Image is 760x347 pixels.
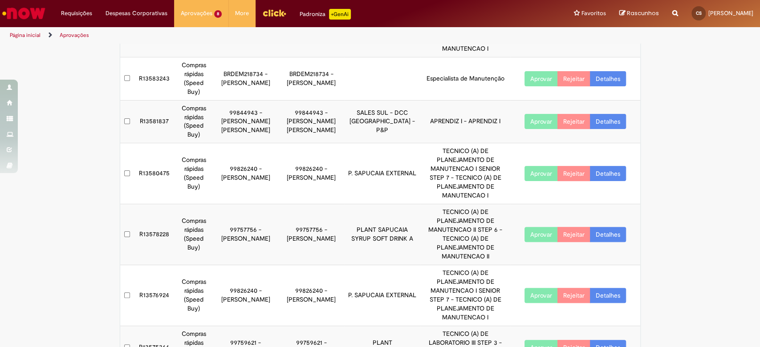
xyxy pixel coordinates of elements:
td: 99826240 - [PERSON_NAME] [278,143,344,204]
td: TECNICO (A) DE PLANEJAMENTO DE MANUTENCAO I SENIOR STEP 7 - TECNICO (A) DE PLANEJAMENTO DE MANUTE... [420,143,510,204]
span: CS [696,10,702,16]
td: R13578228 [134,204,175,265]
button: Rejeitar [557,166,590,181]
button: Aprovar [524,114,558,129]
td: Compras rápidas (Speed Buy) [175,143,212,204]
td: R13576924 [134,265,175,326]
td: PLANT SAPUCAIA SYRUP SOFT DRINK A [344,204,420,265]
span: Favoritos [581,9,606,18]
span: Rascunhos [627,9,659,17]
button: Aprovar [524,227,558,242]
td: Compras rápidas (Speed Buy) [175,204,212,265]
td: APRENDIZ I - APRENDIZ I [420,100,510,143]
td: R13583243 [134,57,175,100]
td: R13580475 [134,143,175,204]
td: SALES SUL - DCC [GEOGRAPHIC_DATA] - P&P [344,100,420,143]
td: 99826240 - [PERSON_NAME] [213,143,279,204]
td: R13581837 [134,100,175,143]
button: Rejeitar [557,288,590,303]
td: Especialista de Manutenção [420,57,510,100]
span: Requisições [61,9,92,18]
p: +GenAi [329,9,351,20]
img: ServiceNow [1,4,47,22]
td: 99757756 - [PERSON_NAME] [278,204,344,265]
td: BRDEM218734 - [PERSON_NAME] [213,57,279,100]
td: BRDEM218734 - [PERSON_NAME] [278,57,344,100]
td: 99757756 - [PERSON_NAME] [213,204,279,265]
td: Compras rápidas (Speed Buy) [175,100,212,143]
span: Despesas Corporativas [106,9,167,18]
button: Rejeitar [557,114,590,129]
td: 99826240 - [PERSON_NAME] [213,265,279,326]
div: Padroniza [300,9,351,20]
span: Aprovações [181,9,212,18]
button: Aprovar [524,166,558,181]
td: TECNICO (A) DE PLANEJAMENTO DE MANUTENCAO II STEP 6 - TECNICO (A) DE PLANEJAMENTO DE MANUTENCAO II [420,204,510,265]
a: Detalhes [590,114,626,129]
td: P. SAPUCAIA EXTERNAL [344,265,420,326]
a: Página inicial [10,32,41,39]
td: 99844943 - [PERSON_NAME] [PERSON_NAME] [278,100,344,143]
button: Aprovar [524,288,558,303]
ul: Trilhas de página [7,27,500,44]
td: 99844943 - [PERSON_NAME] [PERSON_NAME] [213,100,279,143]
button: Aprovar [524,71,558,86]
td: 99826240 - [PERSON_NAME] [278,265,344,326]
button: Rejeitar [557,71,590,86]
button: Rejeitar [557,227,590,242]
a: Detalhes [590,227,626,242]
td: Compras rápidas (Speed Buy) [175,57,212,100]
span: More [235,9,249,18]
a: Detalhes [590,166,626,181]
td: Compras rápidas (Speed Buy) [175,265,212,326]
a: Aprovações [60,32,89,39]
img: click_logo_yellow_360x200.png [262,6,286,20]
span: 8 [214,10,222,18]
td: P. SAPUCAIA EXTERNAL [344,143,420,204]
a: Detalhes [590,71,626,86]
a: Detalhes [590,288,626,303]
span: [PERSON_NAME] [708,9,753,17]
a: Rascunhos [619,9,659,18]
td: TECNICO (A) DE PLANEJAMENTO DE MANUTENCAO I SENIOR STEP 7 - TECNICO (A) DE PLANEJAMENTO DE MANUTE... [420,265,510,326]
